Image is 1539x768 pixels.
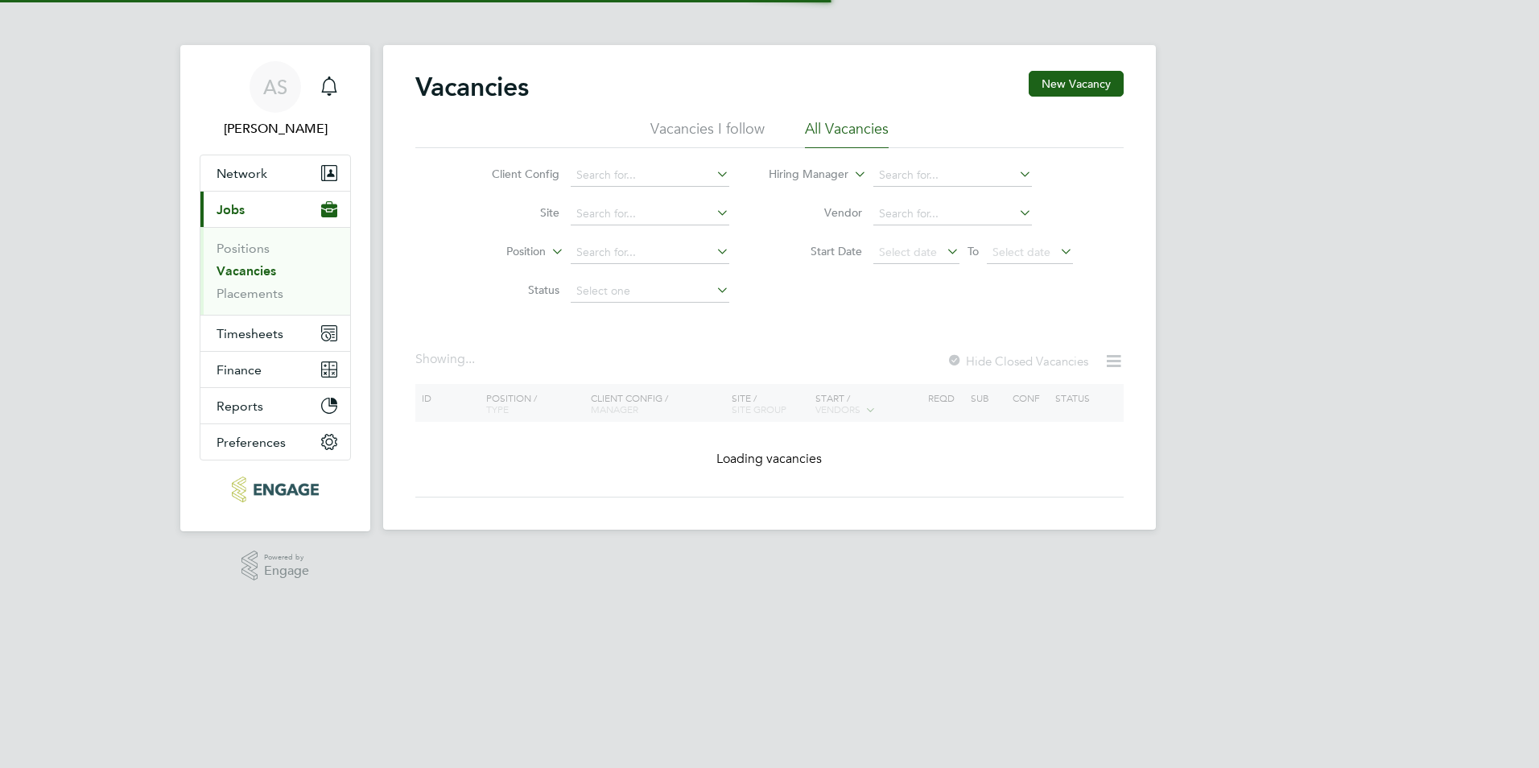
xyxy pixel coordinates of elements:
[217,362,262,378] span: Finance
[232,477,318,502] img: carbonrecruitment-logo-retina.png
[263,76,287,97] span: AS
[467,167,559,181] label: Client Config
[1029,71,1124,97] button: New Vacancy
[879,245,937,259] span: Select date
[467,283,559,297] label: Status
[241,551,310,581] a: Powered byEngage
[217,326,283,341] span: Timesheets
[180,45,370,531] nav: Main navigation
[467,205,559,220] label: Site
[264,564,309,578] span: Engage
[415,71,529,103] h2: Vacancies
[571,280,729,303] input: Select one
[571,242,729,264] input: Search for...
[963,241,984,262] span: To
[217,398,263,414] span: Reports
[217,263,276,279] a: Vacancies
[200,192,350,227] button: Jobs
[465,351,475,367] span: ...
[873,164,1032,187] input: Search for...
[217,202,245,217] span: Jobs
[769,244,862,258] label: Start Date
[217,241,270,256] a: Positions
[571,164,729,187] input: Search for...
[200,155,350,191] button: Network
[200,477,351,502] a: Go to home page
[415,351,478,368] div: Showing
[200,227,350,315] div: Jobs
[217,166,267,181] span: Network
[200,119,351,138] span: Avais Sabir
[947,353,1088,369] label: Hide Closed Vacancies
[873,203,1032,225] input: Search for...
[217,435,286,450] span: Preferences
[769,205,862,220] label: Vendor
[200,61,351,138] a: AS[PERSON_NAME]
[992,245,1050,259] span: Select date
[200,388,350,423] button: Reports
[805,119,889,148] li: All Vacancies
[650,119,765,148] li: Vacancies I follow
[217,286,283,301] a: Placements
[200,352,350,387] button: Finance
[756,167,848,183] label: Hiring Manager
[200,424,350,460] button: Preferences
[453,244,546,260] label: Position
[200,316,350,351] button: Timesheets
[264,551,309,564] span: Powered by
[571,203,729,225] input: Search for...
